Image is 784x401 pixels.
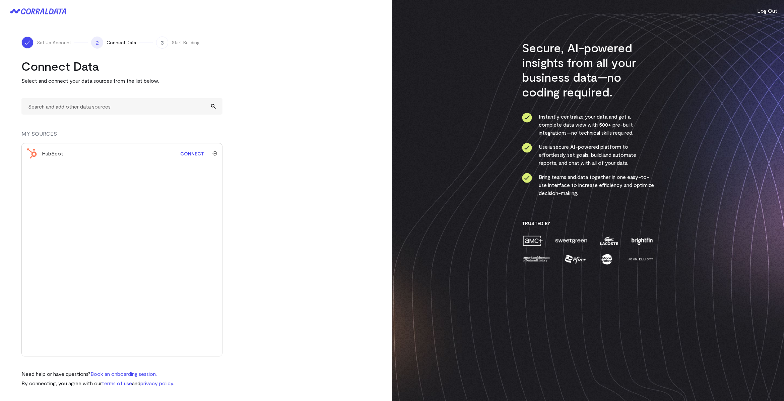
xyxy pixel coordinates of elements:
img: sweetgreen-1d1fb32c.png [554,235,588,247]
span: 2 [91,37,103,49]
div: HubSpot [42,149,63,157]
img: ico-check-circle-4b19435c.svg [522,113,532,123]
li: Use a secure AI-powered platform to effortlessly set goals, build and automate reports, and chat ... [522,143,654,167]
h2: Connect Data [21,59,222,73]
img: ico-check-circle-4b19435c.svg [522,173,532,183]
a: Connect [177,147,207,160]
a: Book an onboarding session. [90,371,157,377]
img: trash-40e54a27.svg [212,151,217,156]
h3: Secure, AI-powered insights from all your business data—no coding required. [522,40,654,99]
img: amnh-5afada46.png [522,253,551,265]
img: pfizer-e137f5fc.png [564,253,587,265]
img: lacoste-7a6b0538.png [599,235,619,247]
img: ico-check-white-5ff98cb1.svg [24,39,31,46]
p: By connecting, you agree with our and [21,379,174,387]
li: Bring teams and data together in one easy-to-use interface to increase efficiency and optimize de... [522,173,654,197]
a: privacy policy. [140,380,174,386]
div: MY SOURCES [21,130,222,143]
img: john-elliott-25751c40.png [627,253,654,265]
button: Log Out [757,7,777,15]
h3: Trusted By [522,220,654,226]
img: moon-juice-c312e729.png [600,253,613,265]
a: terms of use [102,380,132,386]
li: Instantly centralize your data and get a complete data view with 500+ pre-built integrations—no t... [522,113,654,137]
span: Set Up Account [37,39,71,46]
span: Connect Data [107,39,136,46]
input: Search and add other data sources [21,98,222,115]
span: Start Building [172,39,200,46]
p: Select and connect your data sources from the list below. [21,77,222,85]
p: Need help or have questions? [21,370,174,378]
img: amc-0b11a8f1.png [522,235,543,247]
img: brightfin-a251e171.png [630,235,654,247]
img: hubspot-c1e9301f.svg [26,148,37,159]
span: 3 [156,37,168,49]
img: ico-check-circle-4b19435c.svg [522,143,532,153]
